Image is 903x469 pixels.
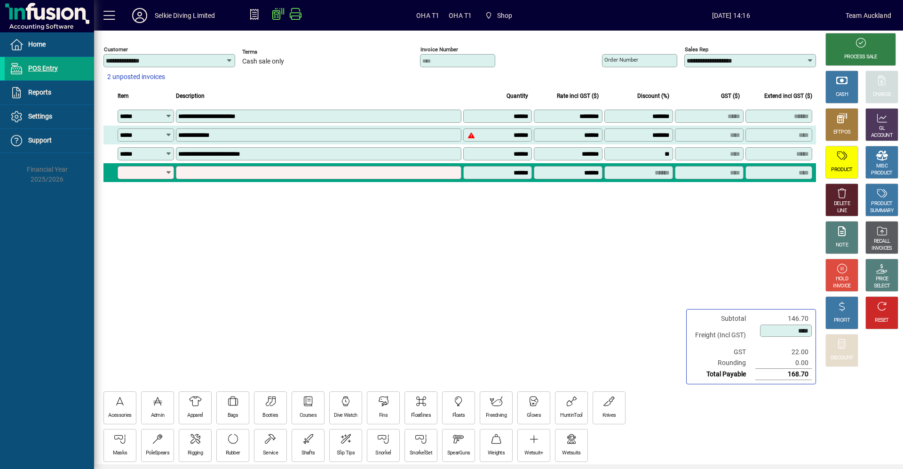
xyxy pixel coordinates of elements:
[876,163,887,170] div: MISC
[107,72,165,82] span: 2 unposted invoices
[176,91,205,101] span: Description
[637,91,669,101] span: Discount (%)
[410,450,432,457] div: SnorkelSet
[113,450,127,457] div: Masks
[28,40,46,48] span: Home
[557,91,599,101] span: Rate incl GST ($)
[103,69,169,86] button: 2 unposted invoices
[337,450,355,457] div: Slip Tips
[690,324,755,347] td: Freight (Incl GST)
[226,450,240,457] div: Rubber
[844,54,877,61] div: PROCESS SALE
[452,412,465,419] div: Floats
[28,88,51,96] span: Reports
[755,358,812,369] td: 0.00
[879,125,885,132] div: GL
[874,238,890,245] div: RECALL
[5,33,94,56] a: Home
[488,450,505,457] div: Weights
[602,412,616,419] div: Knives
[690,313,755,324] td: Subtotal
[690,347,755,358] td: GST
[833,283,850,290] div: INVOICE
[874,283,890,290] div: SELECT
[411,412,431,419] div: Floatlines
[721,91,740,101] span: GST ($)
[228,412,238,419] div: Bags
[873,91,891,98] div: CHARGE
[416,8,439,23] span: OHA T1
[871,200,892,207] div: PRODUCT
[497,8,513,23] span: Shop
[187,412,203,419] div: Apparel
[447,450,470,457] div: SpearGuns
[836,91,848,98] div: CASH
[28,136,52,144] span: Support
[242,49,299,55] span: Terms
[108,412,131,419] div: Acessories
[562,450,580,457] div: Wetsuits
[5,105,94,128] a: Settings
[118,91,129,101] span: Item
[151,412,165,419] div: Admin
[685,46,708,53] mat-label: Sales rep
[836,242,848,249] div: NOTE
[560,412,582,419] div: HuntinTool
[524,450,543,457] div: Wetsuit+
[449,8,472,23] span: OHA T1
[263,450,278,457] div: Service
[28,112,52,120] span: Settings
[146,450,169,457] div: PoleSpears
[834,317,850,324] div: PROFIT
[871,170,892,177] div: PRODUCT
[481,7,516,24] span: Shop
[242,58,284,65] span: Cash sale only
[486,412,507,419] div: Freediving
[831,355,853,362] div: DISCOUNT
[755,347,812,358] td: 22.00
[617,8,846,23] span: [DATE] 14:16
[104,46,128,53] mat-label: Customer
[527,412,541,419] div: Gloves
[876,276,888,283] div: PRICE
[155,8,215,23] div: Selkie Diving Limited
[5,81,94,104] a: Reports
[836,276,848,283] div: HOLD
[833,129,851,136] div: EFTPOS
[507,91,528,101] span: Quantity
[837,207,847,215] div: LINE
[875,317,889,324] div: RESET
[188,450,203,457] div: Rigging
[690,369,755,380] td: Total Payable
[834,200,850,207] div: DELETE
[764,91,812,101] span: Extend incl GST ($)
[420,46,458,53] mat-label: Invoice number
[28,64,58,72] span: POS Entry
[831,167,852,174] div: PRODUCT
[375,450,391,457] div: Snorkel
[262,412,278,419] div: Booties
[604,56,638,63] mat-label: Order number
[690,358,755,369] td: Rounding
[870,207,894,215] div: SUMMARY
[379,412,388,419] div: Fins
[871,245,892,252] div: INVOICES
[125,7,155,24] button: Profile
[301,450,315,457] div: Shafts
[871,132,893,139] div: ACCOUNT
[334,412,357,419] div: Dive Watch
[300,412,317,419] div: Courses
[755,313,812,324] td: 146.70
[5,129,94,152] a: Support
[846,8,891,23] div: Team Auckland
[755,369,812,380] td: 168.70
